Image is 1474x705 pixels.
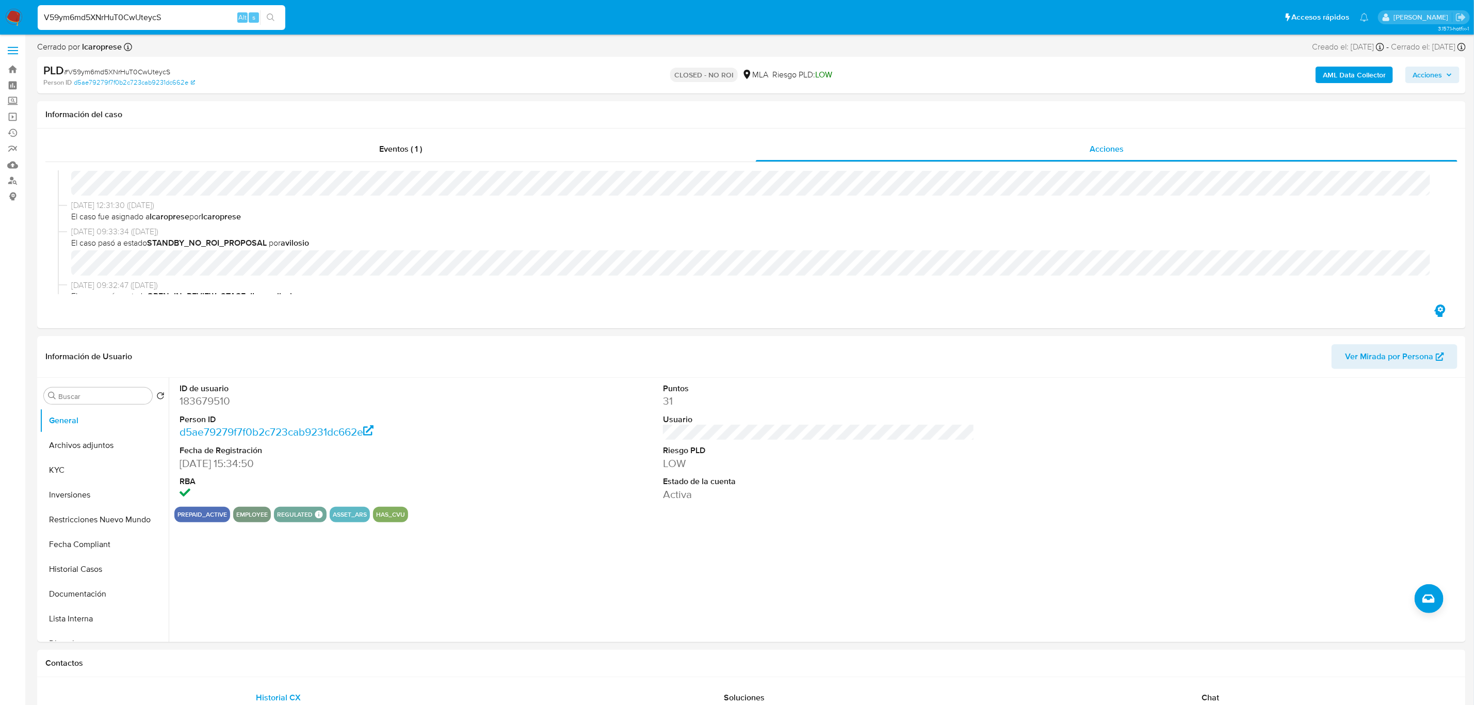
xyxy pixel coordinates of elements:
dt: Person ID [180,414,492,425]
span: Chat [1202,692,1219,703]
div: MLA [742,69,768,81]
button: Lista Interna [40,606,169,631]
span: - [1386,41,1389,53]
span: Riesgo PLD: [772,69,832,81]
b: OPEN_IN_REVIEW_STAGE_II [147,290,254,302]
span: Ver Mirada por Persona [1345,344,1433,369]
span: El caso pasó a estado por [71,237,1441,249]
button: Archivos adjuntos [40,433,169,458]
b: avilosio [281,237,309,249]
b: STANDBY_NO_ROI_PROPOSAL [147,237,267,249]
b: lcaroprese [201,211,241,222]
dt: Fecha de Registración [180,445,492,456]
dt: Usuario [663,414,975,425]
dt: RBA [180,476,492,487]
button: Acciones [1405,67,1460,83]
span: Soluciones [724,692,765,703]
dd: LOW [663,456,975,471]
dd: 31 [663,394,975,408]
b: AML Data Collector [1323,67,1386,83]
dt: Puntos [663,383,975,394]
button: Documentación [40,582,169,606]
button: Buscar [48,392,56,400]
p: andres.vilosio@mercadolibre.com [1394,12,1452,22]
span: Acciones [1090,143,1124,155]
button: General [40,408,169,433]
input: Buscar usuario o caso... [38,11,285,24]
span: LOW [815,69,832,81]
span: [DATE] 09:32:47 ([DATE]) [71,280,1441,291]
a: Notificaciones [1360,13,1369,22]
b: avilosio [268,290,297,302]
span: Alt [238,12,247,22]
button: Inversiones [40,483,169,507]
button: KYC [40,458,169,483]
button: prepaid_active [177,512,227,517]
button: Fecha Compliant [40,532,169,557]
button: Direcciones [40,631,169,656]
input: Buscar [58,392,148,401]
span: [DATE] 09:33:34 ([DATE]) [71,226,1441,237]
span: Historial CX [256,692,301,703]
button: asset_ars [333,512,367,517]
span: [DATE] 12:31:30 ([DATE]) [71,200,1441,211]
span: # V59ym6md5XNrHuT0CwUteycS [64,67,170,77]
span: Accesos rápidos [1292,12,1350,23]
b: Person ID [43,78,72,87]
dd: 183679510 [180,394,492,408]
dt: Estado de la cuenta [663,476,975,487]
p: CLOSED - NO ROI [670,68,738,82]
h1: Contactos [45,658,1457,668]
button: has_cvu [376,512,405,517]
button: Restricciones Nuevo Mundo [40,507,169,532]
dt: ID de usuario [180,383,492,394]
dd: Activa [663,487,975,502]
div: Creado el: [DATE] [1312,41,1384,53]
span: Eventos ( 1 ) [379,143,422,155]
div: Cerrado el: [DATE] [1391,41,1466,53]
button: regulated [277,512,313,517]
h1: Información del caso [45,109,1457,120]
button: Volver al orden por defecto [156,392,165,403]
button: Ver Mirada por Persona [1332,344,1457,369]
b: lcaroprese [150,211,189,222]
button: AML Data Collector [1316,67,1393,83]
h1: Información de Usuario [45,351,132,362]
dt: Riesgo PLD [663,445,975,456]
span: Cerrado por [37,41,122,53]
span: s [252,12,255,22]
a: d5ae79279f7f0b2c723cab9231dc662e [180,424,374,439]
dd: [DATE] 15:34:50 [180,456,492,471]
button: search-icon [260,10,281,25]
b: PLD [43,62,64,78]
span: El caso fue asignado a por [71,211,1441,222]
button: employee [236,512,268,517]
a: Salir [1455,12,1466,23]
b: lcaroprese [80,41,122,53]
a: d5ae79279f7f0b2c723cab9231dc662e [74,78,195,87]
span: Acciones [1413,67,1442,83]
span: El caso pasó a estado por [71,291,1441,302]
button: Historial Casos [40,557,169,582]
